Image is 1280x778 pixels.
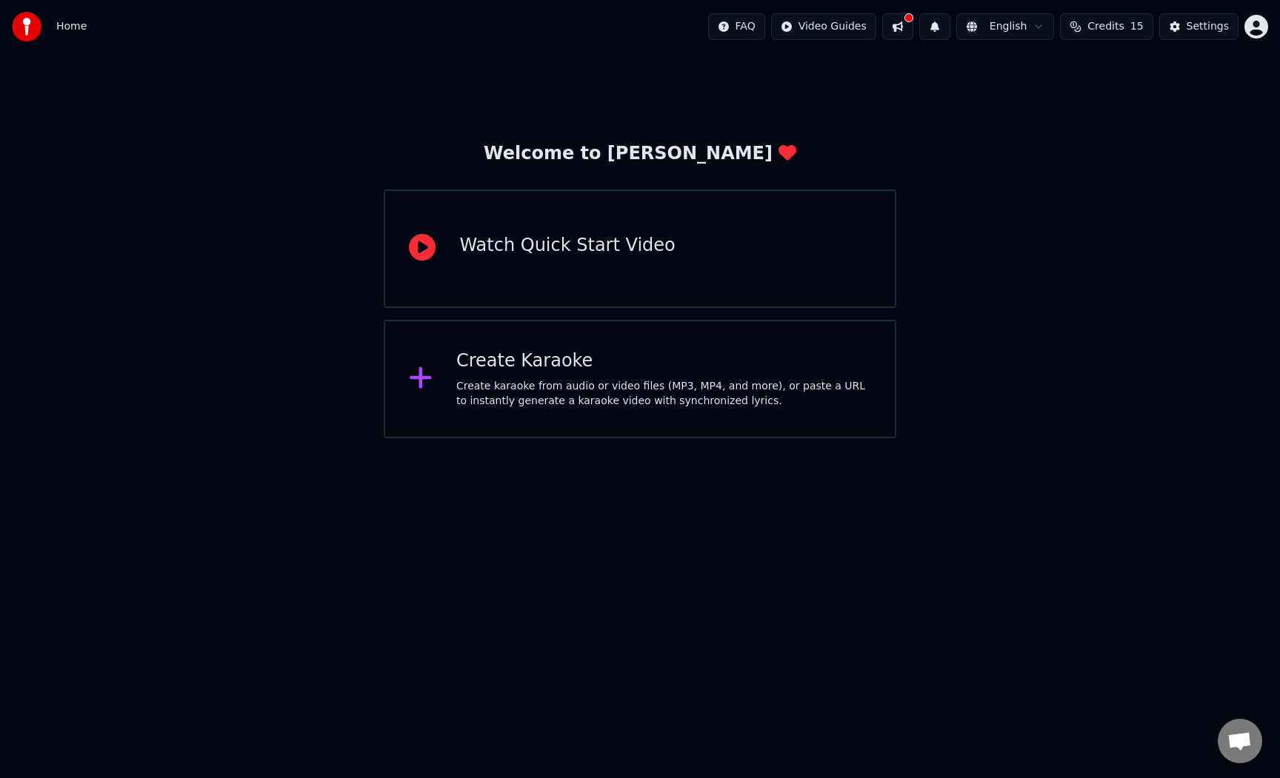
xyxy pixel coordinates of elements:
[56,19,87,34] span: Home
[1130,19,1144,34] span: 15
[484,142,796,166] div: Welcome to [PERSON_NAME]
[56,19,87,34] nav: breadcrumb
[708,13,765,40] button: FAQ
[1087,19,1124,34] span: Credits
[456,349,871,373] div: Create Karaoke
[771,13,876,40] button: Video Guides
[459,234,675,258] div: Watch Quick Start Video
[1159,13,1239,40] button: Settings
[1187,19,1229,34] div: Settings
[1060,13,1153,40] button: Credits15
[1218,719,1262,763] div: Open chat
[12,12,41,41] img: youka
[456,379,871,409] div: Create karaoke from audio or video files (MP3, MP4, and more), or paste a URL to instantly genera...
